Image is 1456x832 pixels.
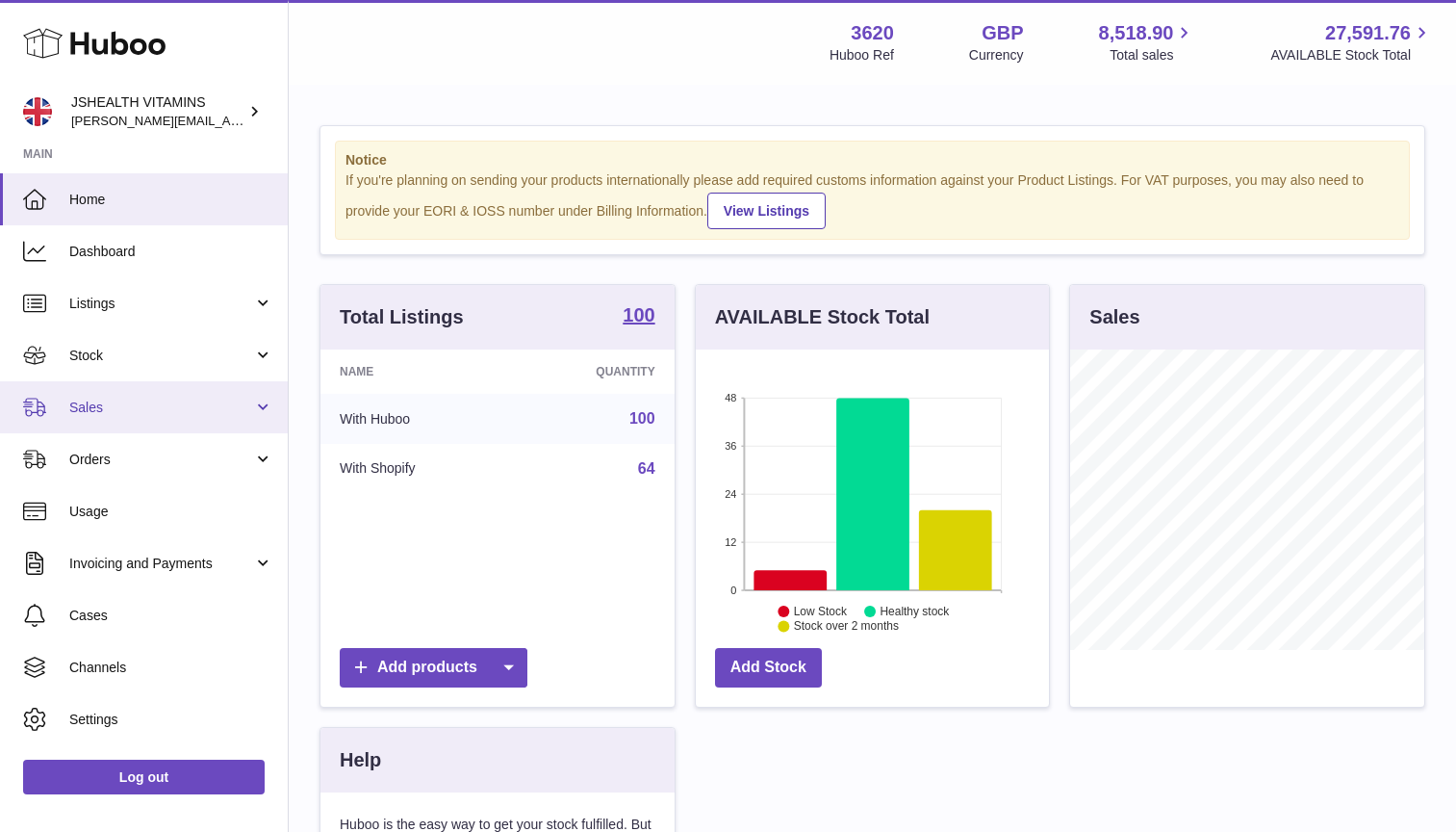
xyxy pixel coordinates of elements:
h3: Sales [1089,304,1139,330]
h3: Total Listings [340,304,464,330]
span: Sales [69,399,253,417]
td: With Shopify [320,444,511,494]
text: 12 [725,536,736,548]
a: 8,518.90 Total sales [1099,20,1196,65]
span: AVAILABLE Stock Total [1270,46,1433,65]
text: 48 [725,392,736,403]
span: Dashboard [69,243,273,261]
span: 8,518.90 [1099,20,1174,46]
strong: Notice [345,151,1399,169]
a: 100 [629,410,655,427]
div: JSHEALTH VITAMINS [71,93,244,130]
a: Add products [340,648,527,688]
a: Add Stock [715,648,822,688]
th: Name [320,350,511,394]
div: Huboo Ref [830,46,894,65]
a: 27,591.76 AVAILABLE Stock Total [1270,20,1433,65]
span: Total sales [1110,46,1195,65]
span: Stock [69,347,253,365]
a: 100 [623,305,654,328]
a: Log out [23,760,265,794]
td: With Huboo [320,394,511,444]
span: 27,591.76 [1325,20,1411,46]
span: Invoicing and Payments [69,555,253,573]
span: Settings [69,711,273,729]
strong: 3620 [851,20,894,46]
text: 24 [725,488,736,500]
span: Cases [69,607,273,625]
span: Home [69,191,273,209]
img: francesca@jshealthvitamins.com [23,97,52,126]
strong: GBP [982,20,1023,46]
text: Healthy stock [880,605,950,618]
text: 36 [725,440,736,452]
h3: Help [340,747,381,773]
text: 0 [730,585,736,596]
h3: AVAILABLE Stock Total [715,304,930,330]
a: View Listings [707,193,826,229]
span: Listings [69,295,253,313]
a: 64 [638,460,655,477]
span: Orders [69,451,253,469]
div: Currency [969,46,1024,65]
div: If you're planning on sending your products internationally please add required customs informati... [345,171,1399,229]
strong: 100 [623,305,654,325]
span: Channels [69,659,273,677]
text: Low Stock [794,605,848,618]
th: Quantity [511,350,674,394]
span: Usage [69,503,273,521]
span: [PERSON_NAME][EMAIL_ADDRESS][DOMAIN_NAME] [71,113,386,128]
text: Stock over 2 months [794,620,899,634]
